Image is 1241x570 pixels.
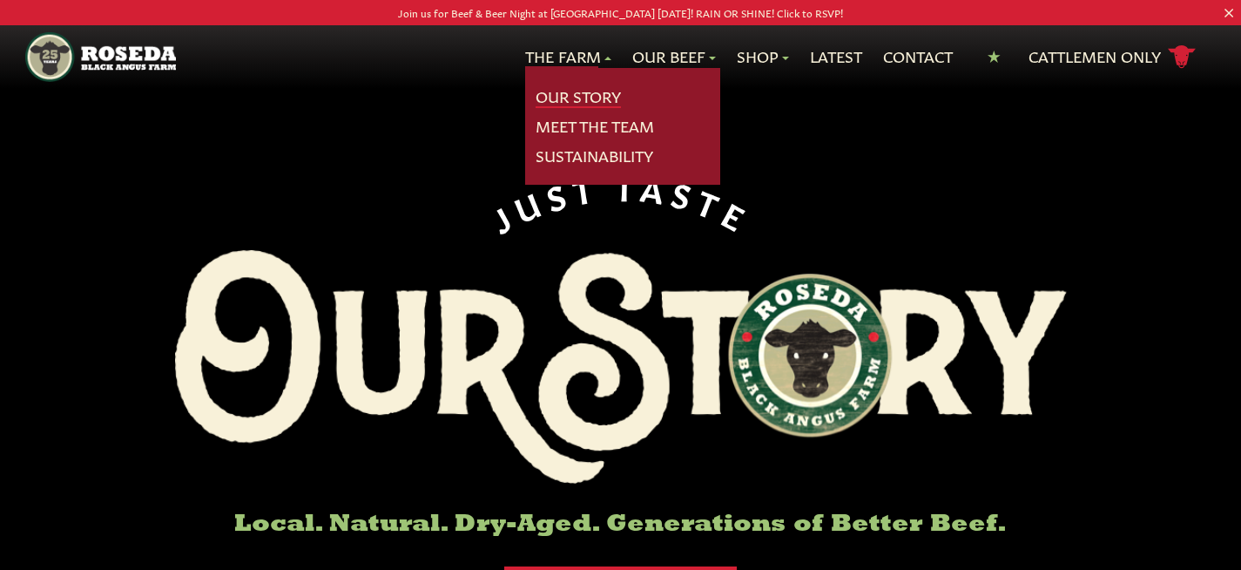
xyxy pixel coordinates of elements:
span: J [483,194,520,236]
a: Our Beef [632,45,716,68]
span: T [614,167,642,203]
nav: Main Navigation [25,25,1217,89]
a: Contact [883,45,953,68]
a: Sustainability [536,145,653,167]
img: https://roseda.com/wp-content/uploads/2021/05/roseda-25-header.png [25,32,177,82]
a: Cattlemen Only [1029,42,1196,72]
span: U [508,180,550,225]
span: S [668,173,702,214]
a: Our Story [536,85,621,108]
a: Meet The Team [536,115,654,138]
span: S [541,173,575,213]
span: A [638,168,672,207]
img: Roseda Black Aangus Farm [175,250,1067,484]
div: JUST TASTE [482,167,759,236]
span: T [692,181,731,224]
h6: Local. Natural. Dry-Aged. Generations of Better Beef. [175,512,1067,539]
span: T [570,168,602,207]
a: Latest [810,45,862,68]
span: E [718,193,757,236]
a: The Farm [525,45,611,68]
p: Join us for Beef & Beer Night at [GEOGRAPHIC_DATA] [DATE]! RAIN OR SHINE! Click to RSVP! [62,3,1179,22]
a: Shop [737,45,789,68]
